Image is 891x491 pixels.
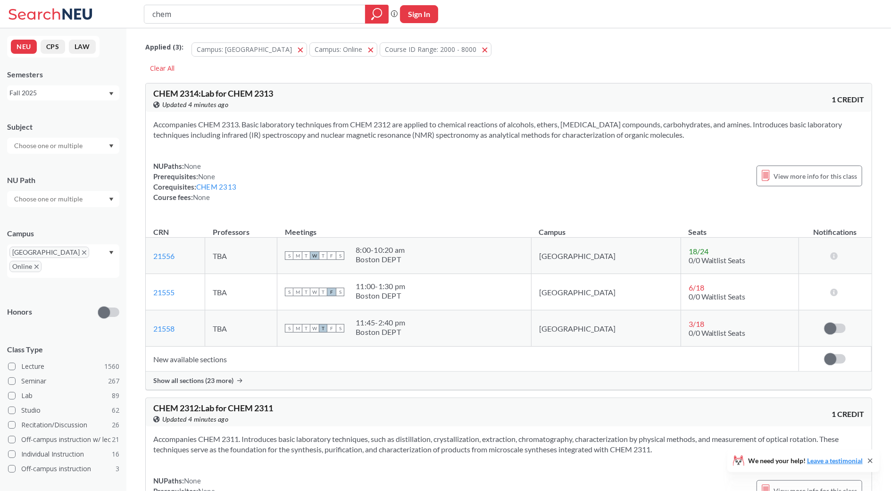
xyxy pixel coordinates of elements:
button: NEU [11,40,37,54]
td: [GEOGRAPHIC_DATA] [531,238,681,274]
span: 0/0 Waitlist Seats [689,256,746,265]
span: W [310,251,319,260]
td: [GEOGRAPHIC_DATA] [531,310,681,347]
th: Professors [205,217,277,238]
span: Show all sections (23 more) [153,376,233,385]
div: 11:00 - 1:30 pm [356,282,405,291]
span: 0/0 Waitlist Seats [689,292,746,301]
span: CHEM 2314 : Lab for CHEM 2313 [153,88,273,99]
div: Clear All [145,61,179,75]
svg: magnifying glass [371,8,383,21]
svg: X to remove pill [34,265,39,269]
span: S [285,324,293,333]
p: Honors [7,307,32,317]
td: [GEOGRAPHIC_DATA] [531,274,681,310]
input: Class, professor, course number, "phrase" [151,6,358,22]
span: Applied ( 3 ): [145,42,183,52]
span: Updated 4 minutes ago [162,414,229,424]
span: F [327,324,336,333]
div: CRN [153,227,169,237]
svg: Dropdown arrow [109,198,114,201]
div: NU Path [7,175,119,185]
span: 26 [112,420,119,430]
div: Boston DEPT [356,291,405,300]
th: Campus [531,217,681,238]
span: T [302,324,310,333]
a: CHEM 2313 [196,183,236,191]
a: Leave a testimonial [807,457,863,465]
svg: Dropdown arrow [109,251,114,255]
span: 16 [112,449,119,459]
svg: X to remove pill [82,250,86,255]
span: S [336,288,344,296]
td: TBA [205,310,277,347]
span: 3 [116,464,119,474]
section: Accompanies CHEM 2313. Basic laboratory techniques from CHEM 2312 are applied to chemical reactio... [153,119,864,140]
span: CHEM 2312 : Lab for CHEM 2311 [153,403,273,413]
span: M [293,288,302,296]
span: Campus: [GEOGRAPHIC_DATA] [197,45,292,54]
div: Boston DEPT [356,255,405,264]
a: 21555 [153,288,175,297]
button: Sign In [400,5,438,23]
th: Notifications [799,217,872,238]
span: View more info for this class [774,170,857,182]
a: 21556 [153,251,175,260]
button: Course ID Range: 2000 - 8000 [380,42,491,57]
th: Meetings [277,217,531,238]
input: Choose one or multiple [9,140,89,151]
div: Dropdown arrow [7,138,119,154]
span: Campus: Online [315,45,362,54]
td: New available sections [146,347,799,372]
div: Show all sections (23 more) [146,372,872,390]
span: F [327,251,336,260]
span: 267 [108,376,119,386]
svg: Dropdown arrow [109,92,114,96]
div: Fall 2025 [9,88,108,98]
div: Boston DEPT [356,327,405,337]
button: Campus: [GEOGRAPHIC_DATA] [192,42,307,57]
div: magnifying glass [365,5,389,24]
span: None [193,193,210,201]
label: Off-campus instruction w/ lec [8,433,119,446]
button: Campus: Online [309,42,377,57]
label: Seminar [8,375,119,387]
section: Accompanies CHEM 2311. Introduces basic laboratory techniques, such as distillation, crystallizat... [153,434,864,455]
div: Dropdown arrow [7,191,119,207]
span: M [293,251,302,260]
span: 6 / 18 [689,283,704,292]
span: 3 / 18 [689,319,704,328]
div: [GEOGRAPHIC_DATA]X to remove pillOnlineX to remove pillDropdown arrow [7,244,119,278]
span: Updated 4 minutes ago [162,100,229,110]
span: 21 [112,434,119,445]
span: 89 [112,391,119,401]
span: T [319,324,327,333]
span: 1 CREDIT [832,409,864,419]
a: 21558 [153,324,175,333]
th: Seats [681,217,799,238]
span: W [310,324,319,333]
div: 8:00 - 10:20 am [356,245,405,255]
span: We need your help! [748,458,863,464]
span: S [285,251,293,260]
label: Recitation/Discussion [8,419,119,431]
span: S [285,288,293,296]
span: S [336,251,344,260]
label: Lecture [8,360,119,373]
span: T [319,251,327,260]
span: F [327,288,336,296]
span: T [302,288,310,296]
svg: Dropdown arrow [109,144,114,148]
span: 0/0 Waitlist Seats [689,328,746,337]
div: 11:45 - 2:40 pm [356,318,405,327]
button: LAW [69,40,96,54]
div: Campus [7,228,119,239]
span: M [293,324,302,333]
span: None [198,172,215,181]
span: None [184,162,201,170]
span: T [319,288,327,296]
label: Individual Instruction [8,448,119,460]
span: 1560 [104,361,119,372]
span: Course ID Range: 2000 - 8000 [385,45,476,54]
div: Fall 2025Dropdown arrow [7,85,119,100]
